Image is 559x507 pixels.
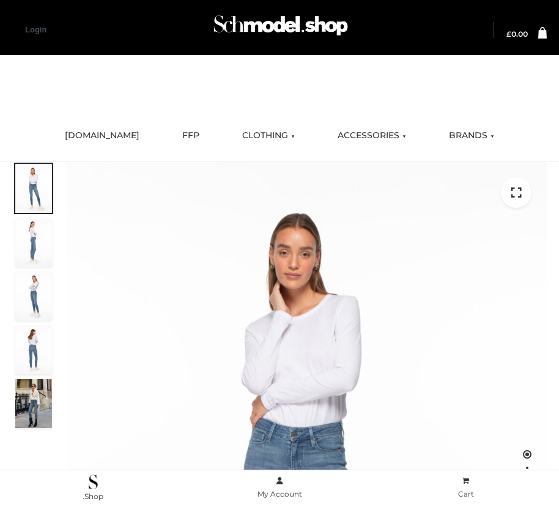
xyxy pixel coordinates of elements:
[15,272,52,320] img: 2001KLX-Ava-skinny-cove-3-scaled_eb6bf915-b6b9-448f-8c6c-8cabb27fd4b2.jpg
[210,7,351,50] img: Schmodel Admin 964
[506,29,528,39] bdi: 0.00
[83,492,103,501] span: .Shop
[15,218,52,267] img: 2001KLX-Ava-skinny-cove-4-scaled_4636a833-082b-4702-abec-fd5bf279c4fc.jpg
[173,122,209,149] a: FFP
[15,164,52,213] img: 2001KLX-Ava-skinny-cove-1-scaled_9b141654-9513-48e5-b76c-3dc7db129200.jpg
[458,489,474,498] span: Cart
[15,379,52,428] img: Bowery-Skinny_Cove-1.jpg
[56,122,149,149] a: [DOMAIN_NAME]
[15,325,52,374] img: 2001KLX-Ava-skinny-cove-2-scaled_32c0e67e-5e94-449c-a916-4c02a8c03427.jpg
[233,122,304,149] a: CLOTHING
[440,122,503,149] a: BRANDS
[506,29,511,39] span: £
[328,122,415,149] a: ACCESSORIES
[372,474,559,501] a: Cart
[257,489,302,498] span: My Account
[25,25,46,34] a: Login
[187,474,373,501] a: My Account
[89,475,98,489] img: .Shop
[208,10,351,50] a: Schmodel Admin 964
[506,31,528,38] a: £0.00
